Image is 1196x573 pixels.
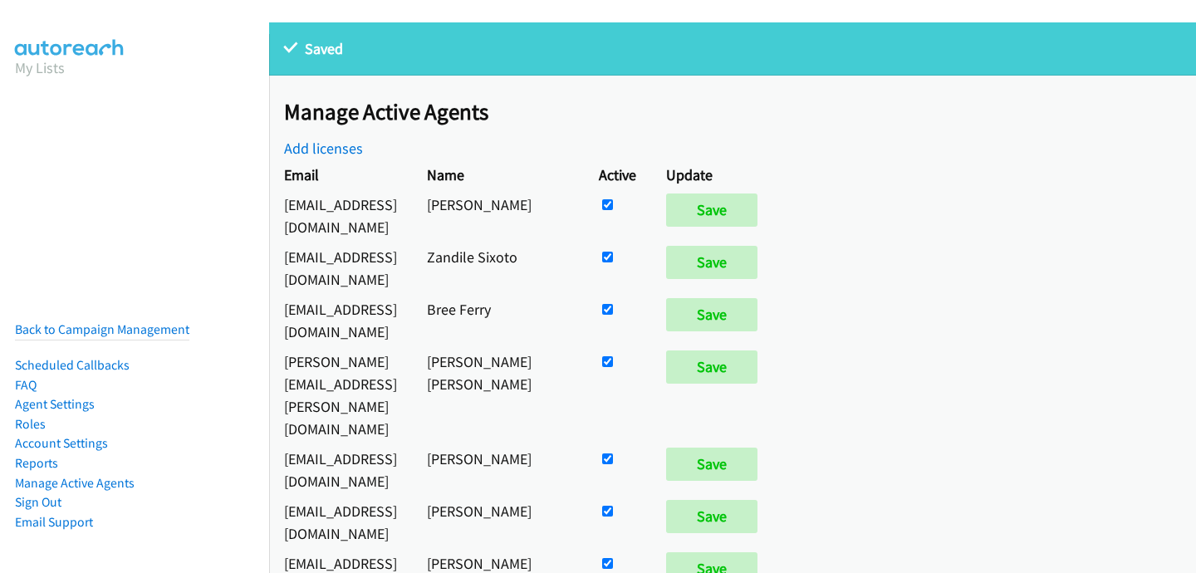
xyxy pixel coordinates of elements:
[269,189,412,242] td: [EMAIL_ADDRESS][DOMAIN_NAME]
[269,242,412,294] td: [EMAIL_ADDRESS][DOMAIN_NAME]
[666,298,757,331] input: Save
[284,37,1181,60] p: Saved
[412,189,584,242] td: [PERSON_NAME]
[15,416,46,432] a: Roles
[412,242,584,294] td: Zandile Sixoto
[666,246,757,279] input: Save
[15,377,37,393] a: FAQ
[666,193,757,227] input: Save
[15,396,95,412] a: Agent Settings
[269,496,412,548] td: [EMAIL_ADDRESS][DOMAIN_NAME]
[584,159,651,189] th: Active
[412,294,584,346] td: Bree Ferry
[15,58,65,77] a: My Lists
[15,475,135,491] a: Manage Active Agents
[412,496,584,548] td: [PERSON_NAME]
[269,159,412,189] th: Email
[666,350,757,384] input: Save
[412,346,584,443] td: [PERSON_NAME] [PERSON_NAME]
[284,98,1196,126] h2: Manage Active Agents
[15,357,130,373] a: Scheduled Callbacks
[269,346,412,443] td: [PERSON_NAME][EMAIL_ADDRESS][PERSON_NAME][DOMAIN_NAME]
[15,455,58,471] a: Reports
[15,321,189,337] a: Back to Campaign Management
[666,448,757,481] input: Save
[666,500,757,533] input: Save
[651,159,780,189] th: Update
[269,294,412,346] td: [EMAIL_ADDRESS][DOMAIN_NAME]
[284,139,363,158] a: Add licenses
[412,443,584,496] td: [PERSON_NAME]
[15,514,93,530] a: Email Support
[15,435,108,451] a: Account Settings
[269,443,412,496] td: [EMAIL_ADDRESS][DOMAIN_NAME]
[15,494,61,510] a: Sign Out
[412,159,584,189] th: Name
